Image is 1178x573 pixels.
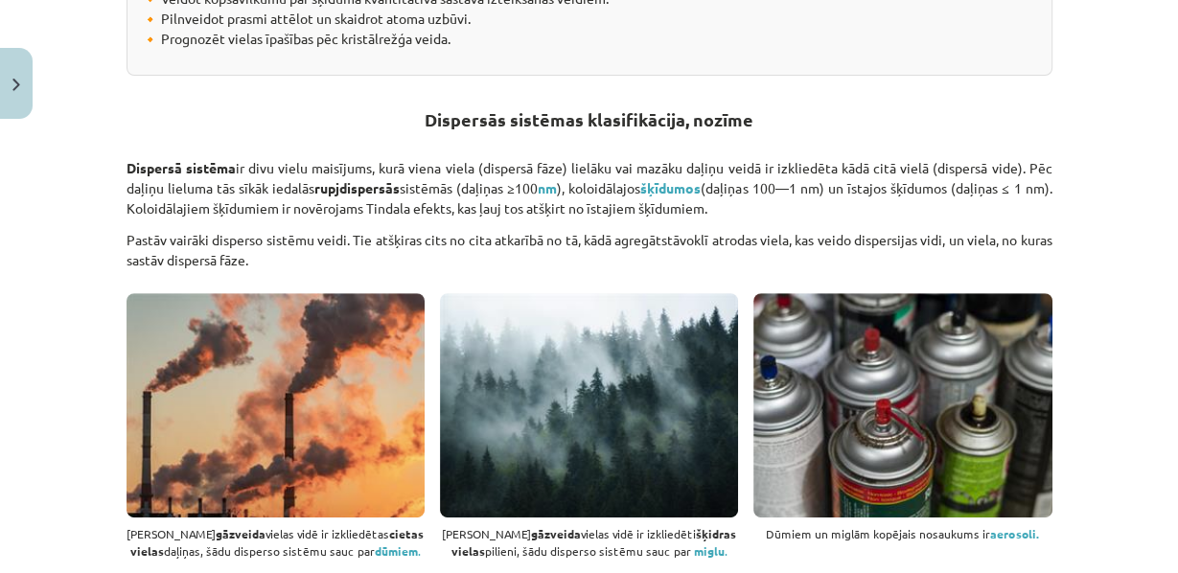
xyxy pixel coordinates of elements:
p: ir divu vielu maisījums, kurā viena viela (dispersā fāze) lielāku vai mazāku daļiņu veidā ir izkl... [127,158,1052,218]
strong: rupjdispersās [314,179,400,196]
strong: nm [538,179,557,196]
p: [PERSON_NAME] vielas vidē ir izkliedētas daļiņas, šādu disperso sistēmu sauc par [127,525,425,560]
p: Pastāv vairāki disperso sistēmu veidi. Tie atšķiras cits no cita atkarībā no tā, kādā agregātstāv... [127,230,1052,270]
strong: Dispersā sistēma [127,159,236,176]
span: . [693,543,727,559]
strong: gāzveida [531,526,581,541]
strong: šķidras vielas [450,526,736,559]
strong: aerosoli. [990,526,1039,541]
img: icon-close-lesson-0947bae3869378f0d4975bcd49f059093ad1ed9edebbc8119c70593378902aed.svg [12,79,20,91]
strong: dūmiem [375,543,418,559]
strong: miglu [693,543,724,559]
strong: Dispersās sistēmas klasifikācija, nozīme [425,108,753,130]
span: šķīdumos [640,179,701,196]
p: Dūmiem un miglām kopējais nosaukums ir [753,525,1051,542]
img: Shutterstock_651172438_aerosol_aerosoli.jpg [753,293,1051,517]
strong: cietas vielas [130,526,425,559]
span: [PERSON_NAME] vielas vidē ir izkliedēti pilieni, šādu disperso sistēmu sauc par [442,526,736,559]
span: . [418,543,421,559]
strong: gāzveida [216,526,266,541]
